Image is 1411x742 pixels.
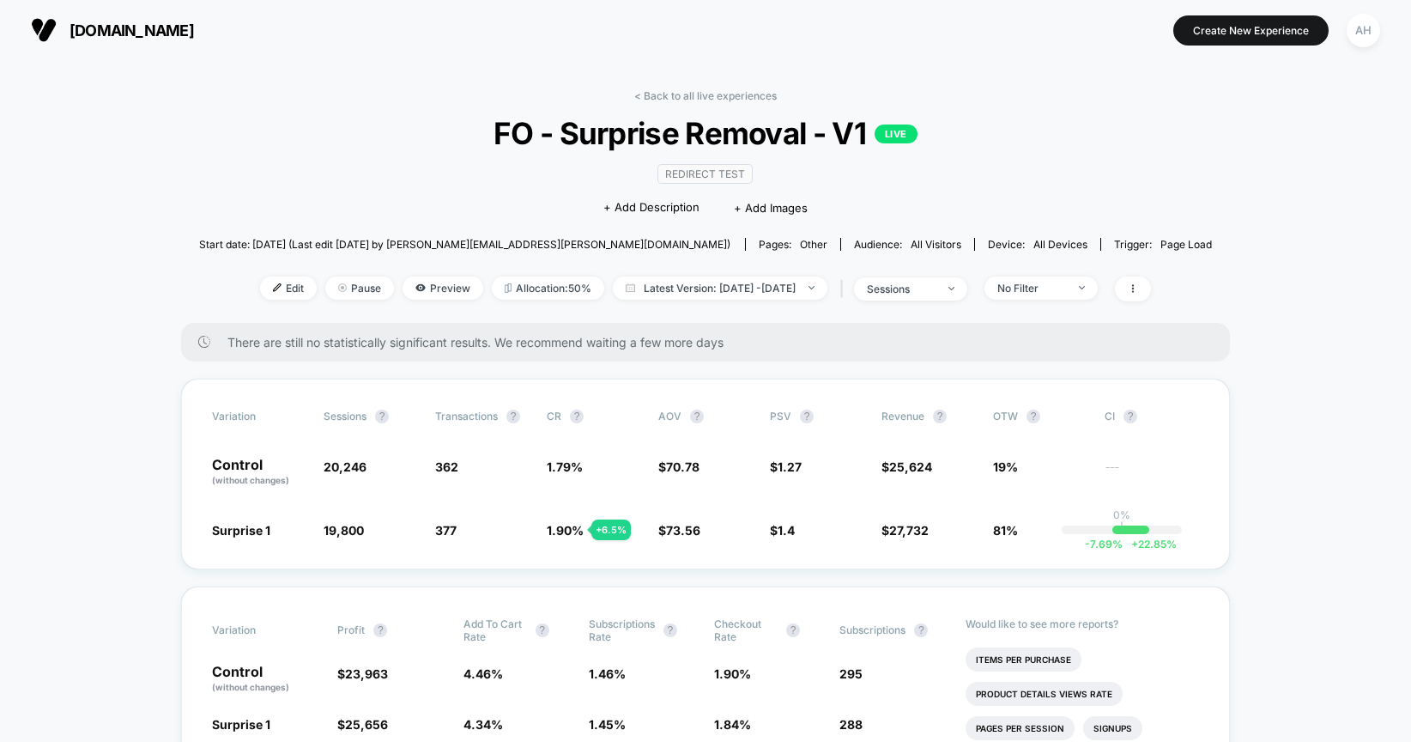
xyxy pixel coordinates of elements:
[948,287,954,290] img: end
[613,277,827,300] span: Latest Version: [DATE] - [DATE]
[373,623,387,637] button: ?
[786,623,800,637] button: ?
[714,617,778,643] span: Checkout Rate
[1083,716,1142,740] li: Signups
[993,459,1018,474] span: 19%
[1123,538,1177,550] span: 22.85 %
[227,335,1196,350] span: There are still no statistically significant results. We recommend waiting a few more days
[199,238,730,251] span: Start date: [DATE] (Last edit [DATE] by [PERSON_NAME][EMAIL_ADDRESS][PERSON_NAME][DOMAIN_NAME])
[933,410,947,423] button: ?
[839,717,863,732] span: 288
[1114,238,1212,251] div: Trigger:
[1160,238,1212,251] span: Page Load
[914,623,928,637] button: ?
[663,623,677,637] button: ?
[324,410,366,423] span: Sessions
[889,523,929,538] span: 27,732
[836,277,854,301] span: |
[403,277,483,300] span: Preview
[626,283,635,292] img: calendar
[1123,410,1137,423] button: ?
[463,666,503,681] span: 4.46 %
[337,623,365,636] span: Profit
[212,475,289,485] span: (without changes)
[505,283,512,293] img: rebalance
[854,238,961,251] div: Audience:
[212,458,306,487] p: Control
[70,21,194,40] span: [DOMAIN_NAME]
[997,282,1066,295] div: No Filter
[212,665,320,694] p: Control
[1173,15,1329,46] button: Create New Experience
[324,523,364,538] span: 19,800
[634,89,777,102] a: < Back to all live experiences
[714,666,751,681] span: 1.90 %
[658,459,699,474] span: $
[800,238,827,251] span: other
[570,410,584,423] button: ?
[1341,13,1385,48] button: AH
[1105,462,1199,487] span: ---
[345,717,388,732] span: 25,656
[26,16,199,44] button: [DOMAIN_NAME]
[875,125,917,143] p: LIVE
[547,523,584,538] span: 1.90 %
[547,459,583,474] span: 1.79 %
[839,666,863,681] span: 295
[658,523,700,538] span: $
[657,164,753,184] span: Redirect Test
[974,238,1100,251] span: Device:
[800,410,814,423] button: ?
[778,523,795,538] span: 1.4
[966,716,1075,740] li: Pages Per Session
[778,459,802,474] span: 1.27
[603,199,699,216] span: + Add Description
[966,617,1200,630] p: Would like to see more reports?
[911,238,961,251] span: All Visitors
[547,410,561,423] span: CR
[770,410,791,423] span: PSV
[1085,538,1123,550] span: -7.69 %
[338,283,347,292] img: end
[770,459,802,474] span: $
[212,410,306,423] span: Variation
[1113,508,1130,521] p: 0%
[506,410,520,423] button: ?
[889,459,932,474] span: 25,624
[867,283,936,295] div: sessions
[690,410,704,423] button: ?
[966,648,1081,672] li: Items Per Purchase
[1079,286,1085,289] img: end
[1105,410,1199,423] span: CI
[463,617,527,643] span: Add To Cart Rate
[536,623,549,637] button: ?
[337,717,388,732] span: $
[1120,521,1123,534] p: |
[212,682,289,692] span: (without changes)
[666,523,700,538] span: 73.56
[375,410,389,423] button: ?
[993,410,1087,423] span: OTW
[31,17,57,43] img: Visually logo
[714,717,751,732] span: 1.84 %
[658,410,681,423] span: AOV
[591,520,631,540] div: + 6.5 %
[324,459,366,474] span: 20,246
[435,410,498,423] span: Transactions
[839,623,905,636] span: Subscriptions
[881,410,924,423] span: Revenue
[993,523,1018,538] span: 81%
[250,115,1161,151] span: FO - Surprise Removal - V1
[345,666,388,681] span: 23,963
[435,459,458,474] span: 362
[881,523,929,538] span: $
[1347,14,1380,47] div: AH
[770,523,795,538] span: $
[734,201,808,215] span: + Add Images
[435,523,457,538] span: 377
[463,717,503,732] span: 4.34 %
[1131,538,1138,550] span: +
[589,717,626,732] span: 1.45 %
[881,459,932,474] span: $
[666,459,699,474] span: 70.78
